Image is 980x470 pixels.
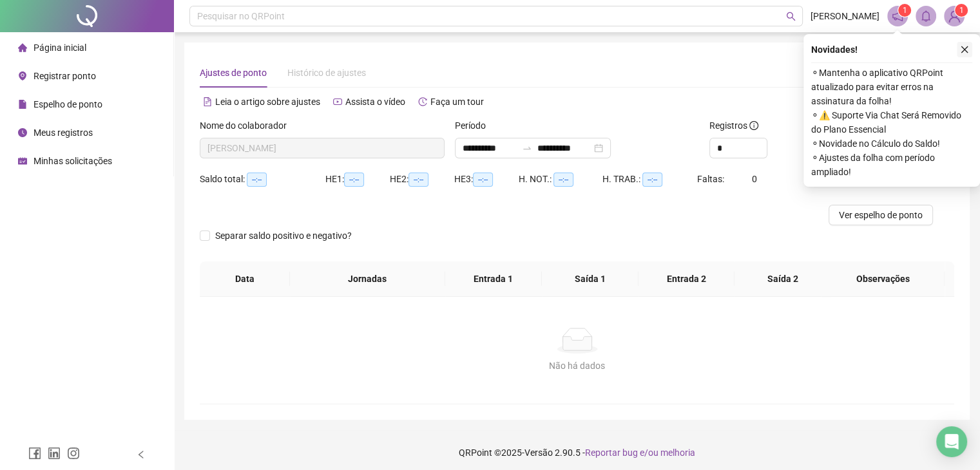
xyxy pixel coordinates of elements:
span: 0 [752,174,757,184]
span: instagram [67,447,80,460]
div: HE 2: [390,172,454,187]
span: facebook [28,447,41,460]
span: close [960,45,969,54]
span: ⚬ Mantenha o aplicativo QRPoint atualizado para evitar erros na assinatura da folha! [811,66,972,108]
th: Observações [822,261,945,297]
span: Leia o artigo sobre ajustes [215,97,320,107]
span: --:-- [473,173,493,187]
img: 86207 [945,6,964,26]
span: Faça um tour [430,97,484,107]
span: notification [892,10,903,22]
span: Página inicial [34,42,86,53]
th: Saída 2 [735,261,831,297]
span: ⚬ Ajustes da folha com período ampliado! [811,151,972,179]
span: Ajustes de ponto [200,68,267,78]
div: H. TRAB.: [602,172,697,187]
div: Saldo total: [200,172,325,187]
span: Novidades ! [811,42,858,57]
span: [PERSON_NAME] [811,9,879,23]
span: schedule [18,156,27,165]
th: Saída 1 [542,261,639,297]
span: 1 [903,6,907,15]
div: HE 3: [454,172,519,187]
span: search [786,12,796,21]
label: Nome do colaborador [200,118,295,133]
span: file [18,100,27,109]
div: Open Intercom Messenger [936,426,967,457]
button: Ver espelho de ponto [829,205,933,225]
span: history [418,97,427,106]
th: Entrada 2 [639,261,735,297]
span: Faltas: [697,174,726,184]
span: info-circle [749,121,758,130]
span: Minhas solicitações [34,156,112,166]
span: --:-- [247,173,267,187]
span: --:-- [553,173,573,187]
span: 1 [959,6,964,15]
span: left [137,450,146,459]
span: youtube [333,97,342,106]
sup: 1 [898,4,911,17]
span: home [18,43,27,52]
th: Entrada 1 [445,261,542,297]
span: --:-- [344,173,364,187]
span: ⚬ ⚠️ Suporte Via Chat Será Removido do Plano Essencial [811,108,972,136]
span: Reportar bug e/ou melhoria [585,447,695,458]
span: Registrar ponto [34,71,96,81]
span: Separar saldo positivo e negativo? [210,229,357,243]
div: HE 1: [325,172,390,187]
span: bell [920,10,932,22]
span: --:-- [408,173,428,187]
span: swap-right [522,143,532,153]
span: Registros [709,118,758,133]
span: to [522,143,532,153]
span: GUSTAVO VINICIUS DA SILVA [207,138,437,158]
div: H. NOT.: [519,172,602,187]
span: file-text [203,97,212,106]
span: environment [18,71,27,80]
span: Histórico de ajustes [287,68,366,78]
span: Assista o vídeo [345,97,405,107]
th: Jornadas [290,261,445,297]
span: Observações [832,272,935,286]
div: Não há dados [215,359,939,373]
span: ⚬ Novidade no Cálculo do Saldo! [811,136,972,151]
th: Data [200,261,290,297]
span: Versão [524,447,553,458]
span: Ver espelho de ponto [839,208,923,222]
span: Espelho de ponto [34,99,102,109]
sup: Atualize o seu contato no menu Meus Dados [955,4,968,17]
label: Período [455,118,494,133]
span: Meus registros [34,127,93,138]
span: linkedin [48,447,61,460]
span: --:-- [642,173,662,187]
span: clock-circle [18,128,27,137]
